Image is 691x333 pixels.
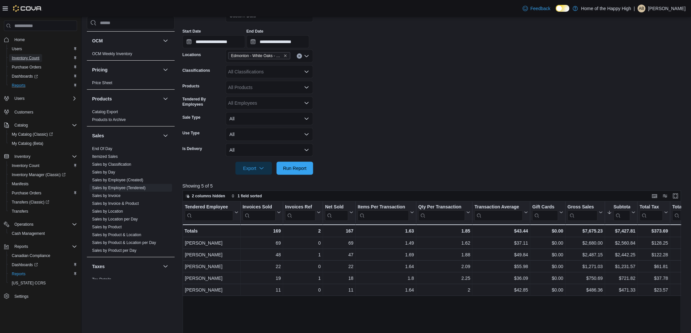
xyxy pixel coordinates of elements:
[92,132,160,139] button: Sales
[532,263,563,270] div: $0.00
[12,172,66,177] span: Inventory Manager (Classic)
[12,292,77,300] span: Settings
[9,140,46,147] a: My Catalog (Beta)
[9,261,77,269] span: Dashboards
[92,80,112,85] span: Price Sheet
[239,162,268,175] span: Export
[418,227,470,235] div: 1.85
[12,121,77,129] span: Catalog
[285,286,321,294] div: 0
[226,128,313,141] button: All
[87,50,175,60] div: OCM
[235,162,272,175] button: Export
[92,109,118,114] span: Catalog Export
[7,251,80,260] button: Canadian Compliance
[1,152,80,161] button: Inventory
[568,204,598,210] div: Gross Sales
[14,294,28,299] span: Settings
[92,263,105,270] h3: Taxes
[183,146,202,151] label: Is Delivery
[285,251,321,259] div: 1
[92,67,160,73] button: Pricing
[162,263,169,270] button: Taxes
[162,37,169,45] button: OCM
[92,170,115,175] span: Sales by Day
[9,54,42,62] a: Inventory Count
[568,227,603,235] div: $7,675.23
[12,65,41,70] span: Purchase Orders
[7,269,80,279] button: Reports
[304,85,309,90] button: Open list of options
[358,274,414,282] div: 1.8
[192,193,225,199] span: 2 columns hidden
[325,204,348,221] div: Net Sold
[7,161,80,170] button: Inventory Count
[92,146,112,151] span: End Of Day
[12,132,53,137] span: My Catalog (Classic)
[183,68,210,73] label: Classifications
[474,239,528,247] div: $37.11
[92,248,137,253] a: Sales by Product per Day
[185,239,238,247] div: [PERSON_NAME]
[1,94,80,103] button: Users
[7,198,80,207] a: Transfers (Classic)
[92,96,160,102] button: Products
[12,36,77,44] span: Home
[358,204,409,221] div: Items Per Transaction
[325,204,348,210] div: Net Sold
[9,198,52,206] a: Transfers (Classic)
[520,2,553,15] a: Feedback
[9,270,28,278] a: Reports
[242,286,281,294] div: 11
[7,207,80,216] button: Transfers
[607,227,635,235] div: $7,427.81
[12,121,30,129] button: Catalog
[9,279,48,287] a: [US_STATE] CCRS
[87,79,175,89] div: Pricing
[9,63,77,71] span: Purchase Orders
[228,52,290,59] span: Edmonton - White Oaks - Fire & Flower
[418,251,470,259] div: 1.88
[12,181,28,187] span: Manifests
[325,274,353,282] div: 18
[474,204,523,210] div: Transaction Average
[7,179,80,189] button: Manifests
[285,239,321,247] div: 0
[242,263,281,270] div: 22
[9,198,77,206] span: Transfers (Classic)
[183,29,201,34] label: Start Date
[12,163,40,168] span: Inventory Count
[242,204,281,221] button: Invoices Sold
[568,251,603,259] div: $2,487.15
[607,239,635,247] div: $2,560.84
[185,204,233,221] div: Tendered Employee
[7,279,80,288] button: [US_STATE] CCRS
[92,162,131,167] span: Sales by Classification
[418,204,465,221] div: Qty Per Transaction
[358,263,414,270] div: 1.64
[9,189,44,197] a: Purchase Orders
[9,72,40,80] a: Dashboards
[92,117,126,122] span: Products to Archive
[92,209,123,214] a: Sales by Location
[607,263,635,270] div: $1,231.57
[92,217,138,221] a: Sales by Location per Day
[325,251,353,259] div: 47
[474,263,528,270] div: $55.98
[12,55,40,61] span: Inventory Count
[12,153,77,160] span: Inventory
[283,54,287,58] button: Remove Edmonton - White Oaks - Fire & Flower from selection in this group
[7,139,80,148] button: My Catalog (Beta)
[474,274,528,282] div: $36.09
[183,183,686,189] p: Showing 5 of 5
[12,262,38,267] span: Dashboards
[162,66,169,74] button: Pricing
[12,209,28,214] span: Transfers
[183,52,201,57] label: Locations
[92,201,139,206] a: Sales by Invoice & Product
[9,230,77,237] span: Cash Management
[87,108,175,126] div: Products
[185,204,238,221] button: Tendered Employee
[92,186,146,190] a: Sales by Employee (Tendered)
